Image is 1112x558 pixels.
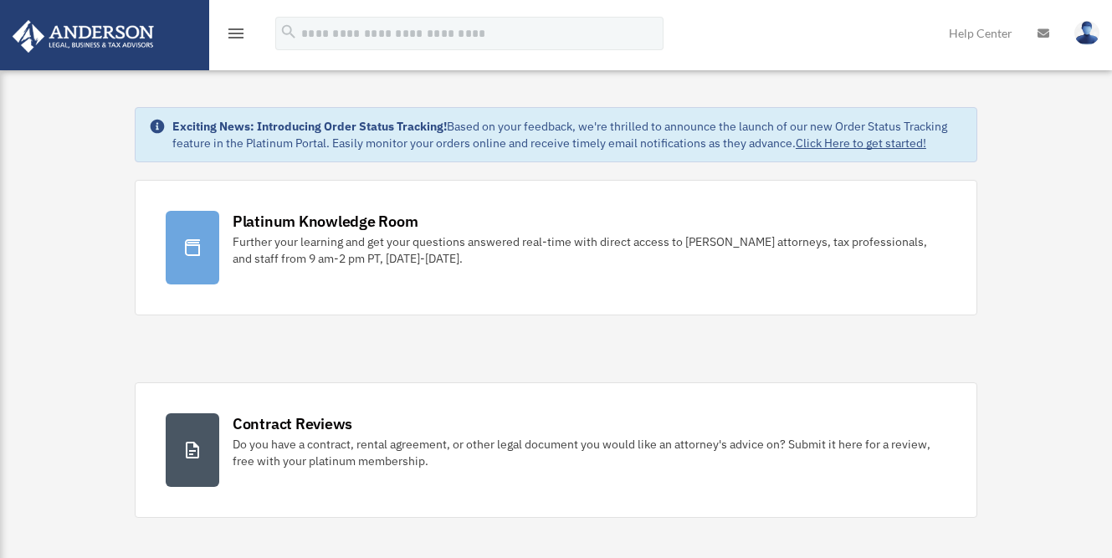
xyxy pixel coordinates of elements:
[135,180,977,315] a: Platinum Knowledge Room Further your learning and get your questions answered real-time with dire...
[233,413,352,434] div: Contract Reviews
[233,233,946,267] div: Further your learning and get your questions answered real-time with direct access to [PERSON_NAM...
[135,382,977,518] a: Contract Reviews Do you have a contract, rental agreement, or other legal document you would like...
[226,23,246,44] i: menu
[172,119,447,134] strong: Exciting News: Introducing Order Status Tracking!
[8,20,159,53] img: Anderson Advisors Platinum Portal
[233,211,418,232] div: Platinum Knowledge Room
[279,23,298,41] i: search
[226,29,246,44] a: menu
[233,436,946,469] div: Do you have a contract, rental agreement, or other legal document you would like an attorney's ad...
[1074,21,1099,45] img: User Pic
[172,118,963,151] div: Based on your feedback, we're thrilled to announce the launch of our new Order Status Tracking fe...
[796,136,926,151] a: Click Here to get started!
